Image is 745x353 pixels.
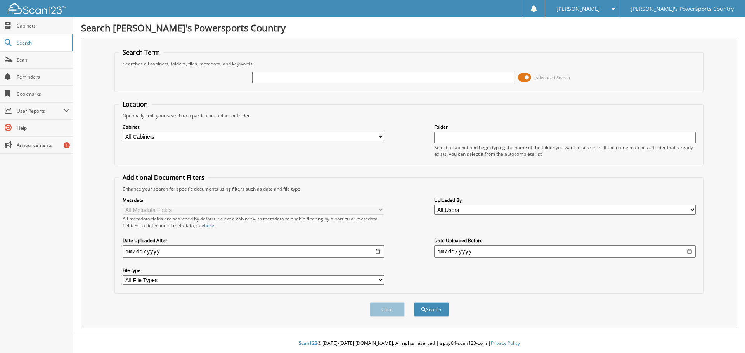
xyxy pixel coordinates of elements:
legend: Location [119,100,152,108]
label: Uploaded By [434,197,696,203]
legend: Additional Document Filters [119,173,208,182]
div: Searches all cabinets, folders, files, metadata, and keywords [119,60,700,67]
span: Announcements [17,142,69,148]
span: Help [17,125,69,131]
span: Bookmarks [17,91,69,97]
label: Folder [434,124,696,130]
label: Date Uploaded After [123,237,384,244]
legend: Search Term [119,48,164,57]
div: All metadata fields are searched by default. Select a cabinet with metadata to enable filtering b... [123,215,384,229]
div: © [DATE]-[DATE] [DOMAIN_NAME]. All rights reserved | appg04-scan123-com | [73,334,745,353]
span: User Reports [17,108,64,114]
label: Metadata [123,197,384,203]
img: scan123-logo-white.svg [8,3,66,14]
span: [PERSON_NAME]'s Powersports Country [631,7,734,11]
span: [PERSON_NAME] [556,7,600,11]
span: Scan [17,57,69,63]
span: Advanced Search [535,75,570,81]
input: start [123,245,384,258]
h1: Search [PERSON_NAME]'s Powersports Country [81,21,737,34]
span: Reminders [17,74,69,80]
button: Search [414,302,449,317]
a: here [204,222,214,229]
label: Cabinet [123,124,384,130]
button: Clear [370,302,405,317]
div: Select a cabinet and begin typing the name of the folder you want to search in. If the name match... [434,144,696,157]
span: Cabinets [17,22,69,29]
a: Privacy Policy [491,340,520,346]
div: Enhance your search for specific documents using filters such as date and file type. [119,186,700,192]
span: Search [17,40,68,46]
div: 1 [64,142,70,148]
input: end [434,245,696,258]
label: Date Uploaded Before [434,237,696,244]
div: Optionally limit your search to a particular cabinet or folder [119,112,700,119]
span: Scan123 [299,340,317,346]
label: File type [123,267,384,274]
